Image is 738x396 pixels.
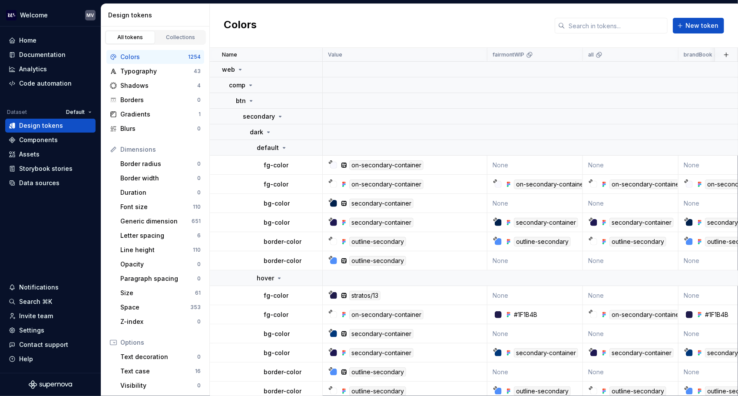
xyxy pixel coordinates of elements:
button: Notifications [5,280,96,294]
div: Visibility [120,381,197,390]
div: Collections [159,34,202,41]
div: Blurs [120,124,197,133]
p: fg-color [264,310,288,319]
a: Size61 [117,286,204,300]
div: secondary-container [609,348,674,358]
input: Search in tokens... [565,18,668,33]
td: None [487,363,583,382]
div: 0 [197,97,201,103]
div: secondary-container [349,329,414,339]
div: on-secondary-container [349,160,424,170]
div: Home [19,36,36,45]
button: Help [5,352,96,366]
div: 0 [197,175,201,182]
div: on-secondary-container [609,310,684,319]
span: New token [685,21,718,30]
a: Assets [5,147,96,161]
img: 605a6a57-6d48-4b1b-b82b-b0bc8b12f237.png [6,10,17,20]
span: Default [66,109,85,116]
div: on-secondary-container [514,180,588,189]
div: Border radius [120,160,197,168]
a: Invite team [5,309,96,323]
div: outline-secondary [349,237,406,246]
p: Value [328,51,342,58]
p: bg-color [264,218,290,227]
p: comp [229,81,245,90]
td: None [487,251,583,270]
div: outline-secondary [609,386,666,396]
a: Visibility0 [117,379,204,393]
button: Default [62,106,96,118]
div: 110 [193,246,201,253]
td: None [487,286,583,305]
div: Documentation [19,50,66,59]
div: 110 [193,203,201,210]
p: fairmontWIP [493,51,524,58]
div: Assets [19,150,40,159]
td: None [583,156,678,175]
div: 651 [192,218,201,225]
a: Space353 [117,300,204,314]
a: Border width0 [117,171,204,185]
p: secondary [243,112,275,121]
p: fg-color [264,180,288,189]
div: 0 [197,189,201,196]
div: Gradients [120,110,199,119]
div: 0 [197,382,201,389]
div: secondary-container [349,218,414,227]
a: Analytics [5,62,96,76]
a: Border radius0 [117,157,204,171]
svg: Supernova Logo [29,380,72,389]
a: Duration0 [117,186,204,200]
a: Home [5,33,96,47]
div: 4 [197,82,201,89]
a: Text decoration0 [117,350,204,364]
div: outline-secondary [514,237,571,246]
p: border-color [264,368,301,376]
div: 0 [197,318,201,325]
div: Opacity [120,260,197,269]
div: secondary-container [609,218,674,227]
a: Letter spacing6 [117,229,204,243]
a: Borders0 [106,93,204,107]
div: 353 [190,304,201,311]
div: Z-index [120,317,197,326]
td: None [583,324,678,343]
div: 61 [195,290,201,296]
div: stratos/13 [349,291,381,300]
div: 1254 [188,53,201,60]
td: None [487,194,583,213]
a: Font size110 [117,200,204,214]
div: 0 [197,353,201,360]
div: outline-secondary [609,237,666,246]
div: Notifications [19,283,59,292]
div: Text case [120,367,195,376]
div: Generic dimension [120,217,192,226]
a: Data sources [5,176,96,190]
div: secondary-container [514,218,578,227]
div: 0 [197,275,201,282]
div: secondary-container [349,199,414,208]
a: Typography43 [106,64,204,78]
a: Z-index0 [117,315,204,329]
div: Analytics [19,65,47,73]
div: Help [19,355,33,363]
td: None [583,194,678,213]
p: border-color [264,256,301,265]
button: New token [673,18,724,33]
div: on-secondary-container [349,310,424,319]
div: #1F1B4B [705,310,728,319]
a: Settings [5,323,96,337]
div: Code automation [19,79,72,88]
td: None [583,286,678,305]
p: fg-color [264,161,288,170]
a: Storybook stories [5,162,96,176]
a: Opacity0 [117,257,204,271]
div: outline-secondary [349,256,406,266]
div: All tokens [109,34,152,41]
div: Text decoration [120,353,197,361]
div: #1F1B4B [514,310,537,319]
div: MV [87,12,94,19]
div: outline-secondary [514,386,571,396]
